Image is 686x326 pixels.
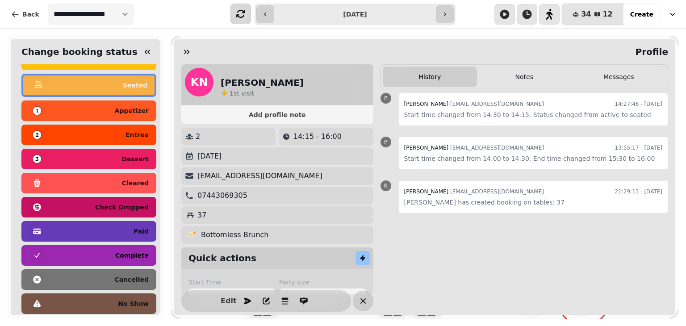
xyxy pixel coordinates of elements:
p: [PERSON_NAME] has created booking on tables: 37 [404,197,662,208]
h2: Profile [632,46,668,58]
span: P [384,96,387,101]
button: cleared [21,173,156,193]
p: 🥂 [187,230,196,240]
p: [EMAIL_ADDRESS][DOMAIN_NAME] [197,171,322,181]
p: Start time changed from 14:30 to 14:15. Status changed from active to seated [404,109,662,120]
button: Messages [572,67,666,87]
time: 13:55:17 - [DATE] [615,142,662,153]
button: Add profile note [185,109,370,121]
button: seated [21,74,156,97]
button: History [383,67,477,87]
span: [PERSON_NAME] [404,145,449,151]
p: seated [123,82,147,88]
p: cancelled [114,276,149,283]
p: check dropped [95,204,149,210]
p: visit [230,89,254,98]
p: Bottomless Brunch [201,230,269,240]
label: Start Time [188,278,276,287]
span: P [384,139,387,145]
span: 12 [602,11,612,18]
span: Add profile note [192,112,363,118]
button: paid [21,221,156,242]
time: 21:29:13 - [DATE] [615,186,662,197]
span: Edit [223,297,234,305]
p: cleared [122,180,149,186]
span: 1 [230,90,234,97]
span: KN [191,77,208,88]
p: 14:15 - 16:00 [293,131,342,142]
button: cancelled [21,269,156,290]
button: dessert [21,149,156,169]
button: check dropped [21,197,156,217]
span: Back [22,11,39,17]
button: no show [21,293,156,314]
button: Edit [220,292,238,310]
span: K [384,183,388,188]
span: [PERSON_NAME] [404,188,449,195]
label: Party size [279,278,366,287]
p: Start time changed from 14:00 to 14:30. End time changed from 15:30 to 16:00 [404,153,662,164]
p: appetizer [115,108,149,114]
p: entree [125,132,149,138]
div: [EMAIL_ADDRESS][DOMAIN_NAME] [404,186,544,197]
button: Back [4,4,46,25]
time: 14:27:46 - [DATE] [615,99,662,109]
p: 07443069305 [197,190,247,201]
h2: [PERSON_NAME] [221,76,304,89]
div: [EMAIL_ADDRESS][DOMAIN_NAME] [404,142,544,153]
span: [PERSON_NAME] [404,101,449,107]
span: Create [630,11,653,17]
div: [EMAIL_ADDRESS][DOMAIN_NAME] [404,99,544,109]
h2: Change booking status [18,46,138,58]
button: entree [21,125,156,145]
p: dessert [121,156,149,162]
p: 37 [197,210,206,221]
button: appetizer [21,100,156,121]
p: [DATE] [197,151,222,162]
h2: Quick actions [188,252,256,264]
span: st [234,90,241,97]
button: complete [21,245,156,266]
p: 2 [196,131,200,142]
button: Create [623,4,661,25]
p: complete [115,252,149,259]
p: no show [118,301,149,307]
button: 3412 [562,4,623,25]
p: paid [134,228,149,234]
span: 34 [581,11,591,18]
button: Notes [477,67,571,87]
